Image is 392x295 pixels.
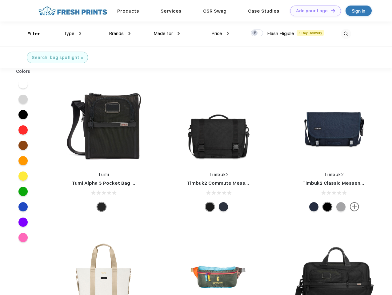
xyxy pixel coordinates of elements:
img: more.svg [350,202,359,211]
a: Sign in [346,6,372,16]
div: Eco Rind Pop [336,202,346,211]
a: Products [117,8,139,14]
div: Black [97,202,106,211]
a: Tumi Alpha 3 Pocket Bag Small [72,180,144,186]
span: Brands [109,31,124,36]
img: desktop_search.svg [341,29,351,39]
a: Timbuk2 Classic Messenger Bag [302,180,379,186]
span: 5 Day Delivery [297,30,324,36]
div: Colors [11,68,35,75]
span: Price [211,31,222,36]
div: Eco Black [205,202,214,211]
a: Tumi [98,172,110,177]
img: dropdown.png [227,32,229,35]
div: Search: bag spotlight [32,54,79,61]
a: Timbuk2 [209,172,229,177]
img: func=resize&h=266 [178,84,260,165]
div: Add your Logo [296,8,328,14]
img: filter_cancel.svg [81,57,83,59]
span: Type [64,31,74,36]
img: dropdown.png [128,32,130,35]
img: dropdown.png [178,32,180,35]
img: func=resize&h=266 [293,84,375,165]
a: Timbuk2 [324,172,344,177]
div: Eco Nautical [219,202,228,211]
img: DT [331,9,335,12]
img: func=resize&h=266 [63,84,145,165]
div: Sign in [352,7,365,14]
img: fo%20logo%202.webp [37,6,109,16]
img: dropdown.png [79,32,81,35]
span: Flash Eligible [267,31,294,36]
a: Timbuk2 Commute Messenger Bag [187,180,270,186]
div: Eco Nautical [309,202,318,211]
div: Eco Black [323,202,332,211]
div: Filter [27,30,40,37]
span: Made for [154,31,173,36]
